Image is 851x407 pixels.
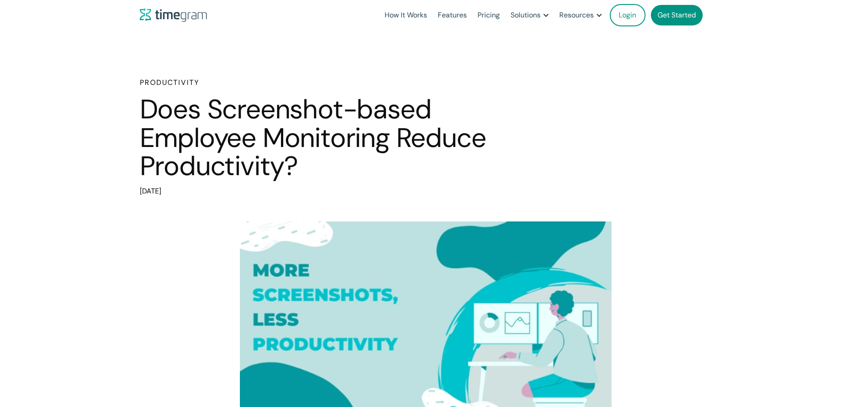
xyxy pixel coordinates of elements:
h1: Does Screenshot-based Employee Monitoring Reduce Productivity? [140,95,515,180]
a: Get Started [651,5,703,25]
div: Solutions [511,9,541,21]
div: Resources [559,9,594,21]
h6: Productivity [140,77,515,88]
a: Login [610,4,646,26]
div: [DATE] [140,185,515,197]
